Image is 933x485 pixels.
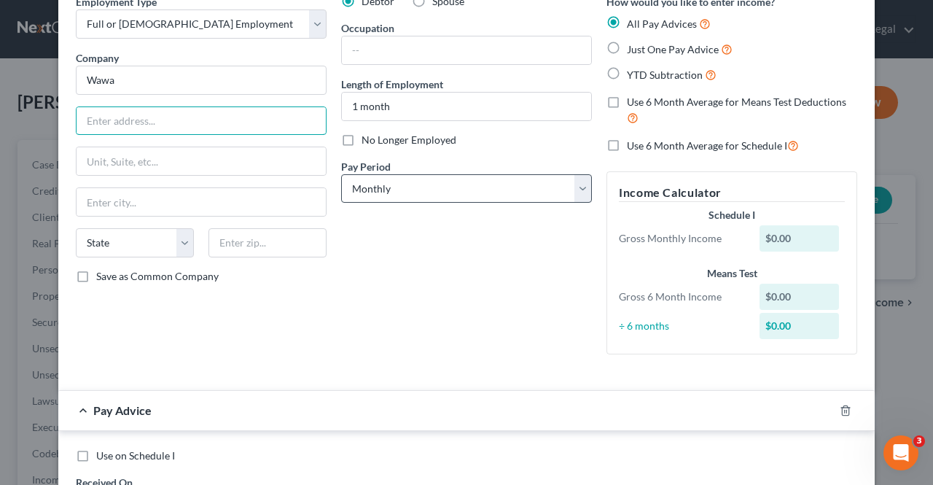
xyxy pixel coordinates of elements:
span: Messages [121,387,171,397]
span: Use 6 Month Average for Means Test Deductions [627,96,846,108]
iframe: Intercom live chat [883,435,918,470]
div: Gross Monthly Income [612,231,752,246]
span: Help [231,387,254,397]
input: Enter address... [77,107,326,135]
div: Schedule I [619,208,845,222]
span: Home [32,387,65,397]
span: Use on Schedule I [96,449,175,462]
div: Send us a message [30,268,243,283]
input: Enter zip... [208,228,327,257]
span: You're welcome! [65,206,149,218]
p: How can we help? [29,128,262,153]
img: Profile image for Lindsey [30,206,59,235]
input: -- [342,36,591,64]
span: YTD Subtraction [627,69,703,81]
div: We typically reply in a few hours [30,283,243,298]
span: Pay Period [341,160,391,173]
span: Company [76,52,119,64]
input: Unit, Suite, etc... [77,147,326,175]
div: Send us a messageWe typically reply in a few hours [15,255,277,311]
div: $0.00 [760,313,840,339]
span: 3 [913,435,925,447]
input: Search company by name... [76,66,327,95]
span: Save as Common Company [96,270,219,282]
div: $0.00 [760,225,840,252]
button: Help [195,351,292,409]
div: Recent messageProfile image for LindseyYou're welcome![PERSON_NAME]•[DATE] [15,171,277,248]
div: $0.00 [760,284,840,310]
span: All Pay Advices [627,18,697,30]
span: Pay Advice [93,403,152,417]
h5: Income Calculator [619,184,845,202]
div: Means Test [619,266,845,281]
div: Close [251,23,277,50]
span: Search for help [30,332,118,347]
img: Profile image for Lindsey [184,23,213,53]
label: Occupation [341,20,394,36]
div: Profile image for LindseyYou're welcome![PERSON_NAME]•[DATE] [15,193,276,247]
div: Recent message [30,184,262,199]
input: ex: 2 years [342,93,591,120]
button: Search for help [21,325,270,354]
span: Just One Pay Advice [627,43,719,55]
img: Profile image for James [211,23,241,53]
img: logo [29,31,127,47]
div: Gross 6 Month Income [612,290,752,304]
div: ÷ 6 months [612,319,752,333]
span: No Longer Employed [362,133,456,146]
div: • [DATE] [152,220,193,236]
label: Length of Employment [341,77,443,92]
div: [PERSON_NAME] [65,220,149,236]
button: Messages [97,351,194,409]
img: Profile image for Emma [156,23,185,53]
input: Enter city... [77,188,326,216]
span: Use 6 Month Average for Schedule I [627,139,787,152]
p: Hi there! [29,104,262,128]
